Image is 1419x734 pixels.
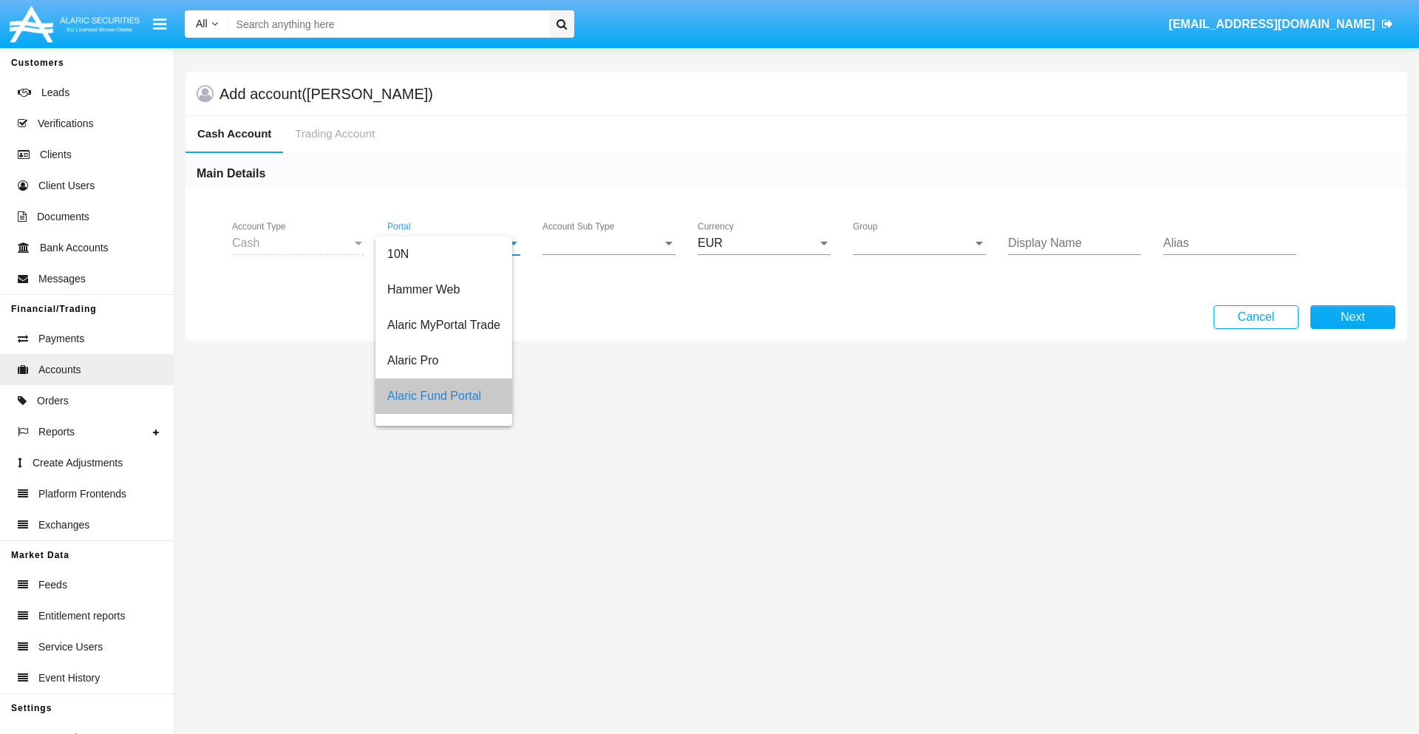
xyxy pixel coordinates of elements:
span: Create Adjustments [33,455,123,471]
span: [EMAIL_ADDRESS][DOMAIN_NAME] [1168,18,1375,30]
span: Exchanges [38,517,89,533]
span: Accounts [38,362,81,378]
span: Feeds [38,577,67,593]
span: Messages [38,271,86,287]
span: Cash [232,237,259,249]
span: Group [853,237,973,250]
span: Account Sub Type [542,237,662,250]
a: All [185,16,229,32]
span: Verifications [38,116,93,132]
span: Client Users [38,178,95,194]
span: All [196,18,208,30]
span: Payments [38,331,84,347]
h6: Main Details [197,166,265,182]
input: Search [229,10,544,38]
button: Next [1310,305,1395,329]
span: EUR [698,237,723,249]
img: Logo image [7,2,142,46]
span: Reports [38,424,75,440]
button: Cancel [1214,305,1299,329]
span: Documents [37,209,89,225]
span: Bank Accounts [40,240,109,256]
span: Platform Frontends [38,486,126,502]
span: Orders [37,393,69,409]
h5: Add account ([PERSON_NAME]) [220,88,433,100]
span: Alaric Fund Portal [387,237,481,249]
a: [EMAIL_ADDRESS][DOMAIN_NAME] [1162,4,1401,45]
span: Entitlement reports [38,608,126,624]
span: Service Users [38,639,103,655]
span: Event History [38,670,100,686]
span: Clients [40,147,72,163]
span: Leads [41,85,69,101]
